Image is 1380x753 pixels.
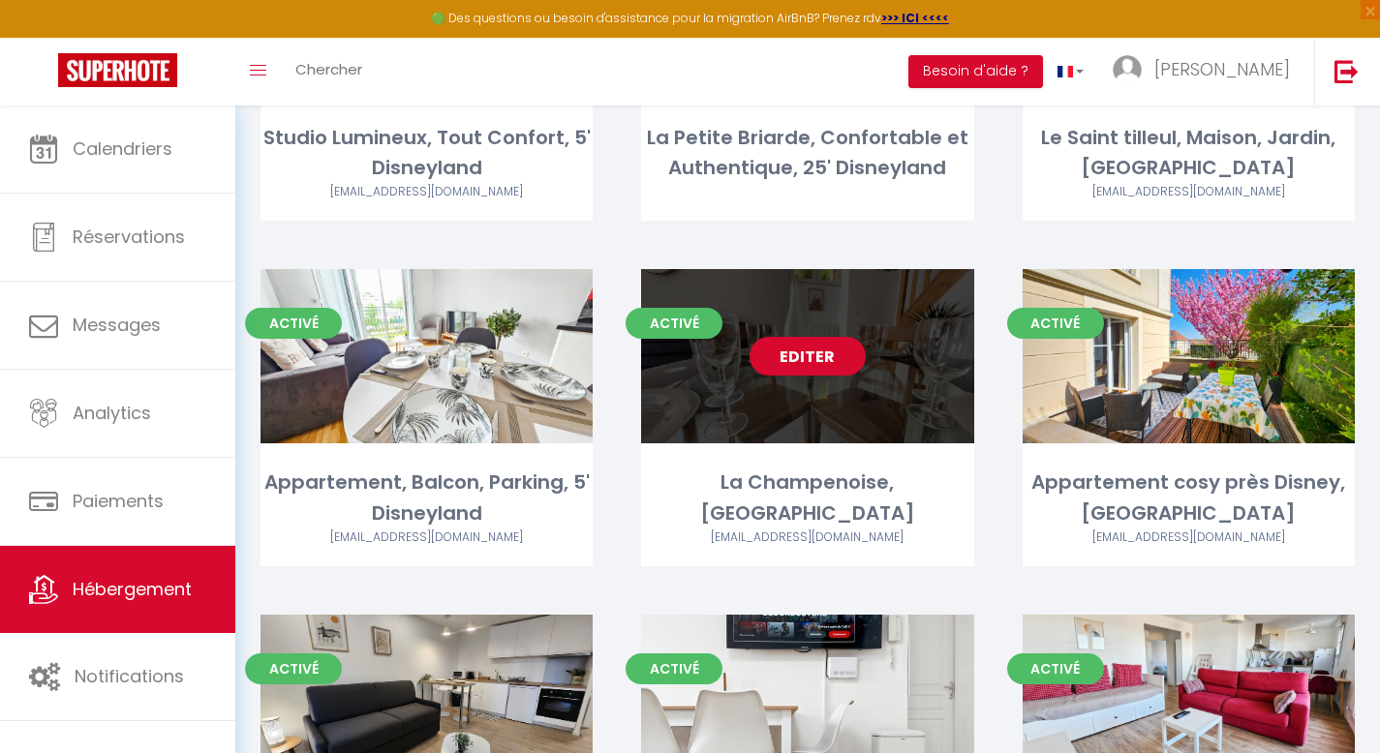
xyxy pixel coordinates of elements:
[261,123,593,184] div: Studio Lumineux, Tout Confort, 5' Disneyland
[73,313,161,337] span: Messages
[1334,59,1359,83] img: logout
[1113,55,1142,84] img: ...
[73,489,164,513] span: Paiements
[1023,467,1355,528] div: Appartement cosy près Disney, [GEOGRAPHIC_DATA]
[73,577,192,601] span: Hébergement
[908,55,1043,88] button: Besoin d'aide ?
[73,401,151,425] span: Analytics
[73,136,172,161] span: Calendriers
[750,337,866,376] a: Editer
[626,653,722,684] span: Activé
[261,467,593,528] div: Appartement, Balcon, Parking, 5' Disneyland
[1023,528,1355,547] div: Airbnb
[881,10,949,26] a: >>> ICI <<<<
[58,53,177,87] img: Super Booking
[1023,123,1355,184] div: Le Saint tilleul, Maison, Jardin, [GEOGRAPHIC_DATA]
[641,467,973,528] div: La Champenoise, [GEOGRAPHIC_DATA]
[75,664,184,688] span: Notifications
[245,308,342,339] span: Activé
[261,528,593,547] div: Airbnb
[1007,308,1104,339] span: Activé
[295,59,362,79] span: Chercher
[73,225,185,249] span: Réservations
[1154,57,1290,81] span: [PERSON_NAME]
[261,183,593,201] div: Airbnb
[626,308,722,339] span: Activé
[641,123,973,184] div: La Petite Briarde, Confortable et Authentique, 25' Disneyland
[1007,653,1104,684] span: Activé
[1023,183,1355,201] div: Airbnb
[281,38,377,105] a: Chercher
[1098,38,1314,105] a: ... [PERSON_NAME]
[245,653,342,684] span: Activé
[641,528,973,547] div: Airbnb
